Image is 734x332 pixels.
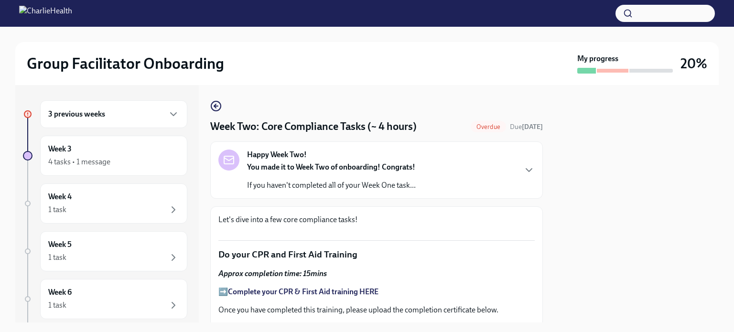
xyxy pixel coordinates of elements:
a: Week 51 task [23,231,187,271]
span: September 22nd, 2025 09:00 [510,122,543,131]
p: ➡️ [218,287,535,297]
a: Week 41 task [23,183,187,224]
span: Overdue [471,123,506,130]
strong: My progress [577,54,618,64]
a: Week 34 tasks • 1 message [23,136,187,176]
p: Do your CPR and First Aid Training [218,248,535,261]
div: 4 tasks • 1 message [48,157,110,167]
strong: Happy Week Two! [247,150,307,160]
h6: Week 4 [48,192,72,202]
h6: Week 5 [48,239,72,250]
a: Complete your CPR & First Aid training HERE [228,287,378,296]
strong: Approx completion time: 15mins [218,269,327,278]
p: Once you have completed this training, please upload the completion certificate below. [218,305,535,315]
strong: [DATE] [522,123,543,131]
a: Week 61 task [23,279,187,319]
div: 1 task [48,252,66,263]
div: 1 task [48,204,66,215]
div: 3 previous weeks [40,100,187,128]
h2: Group Facilitator Onboarding [27,54,224,73]
h6: 3 previous weeks [48,109,105,119]
p: If you haven't completed all of your Week One task... [247,180,416,191]
h4: Week Two: Core Compliance Tasks (~ 4 hours) [210,119,417,134]
div: 1 task [48,300,66,311]
h6: Week 3 [48,144,72,154]
h6: Week 6 [48,287,72,298]
img: CharlieHealth [19,6,72,21]
span: Due [510,123,543,131]
p: Let's dive into a few core compliance tasks! [218,214,535,225]
strong: You made it to Week Two of onboarding! Congrats! [247,162,415,171]
h3: 20% [680,55,707,72]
